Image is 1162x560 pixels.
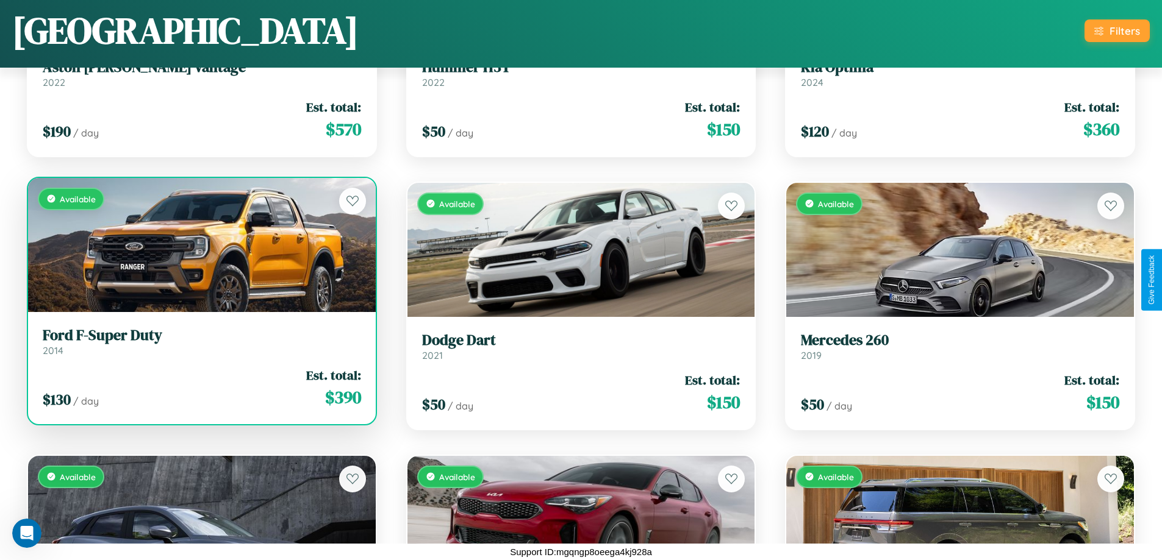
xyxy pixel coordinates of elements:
h3: Ford F-Super Duty [43,327,361,344]
h1: [GEOGRAPHIC_DATA] [12,5,359,55]
span: Est. total: [685,371,740,389]
span: / day [448,400,473,412]
span: / day [73,395,99,407]
span: 2019 [801,349,822,361]
span: Est. total: [1064,371,1119,389]
span: Available [818,472,854,482]
span: Est. total: [306,98,361,116]
span: 2024 [801,76,823,88]
a: Dodge Dart2021 [422,331,741,361]
a: Aston [PERSON_NAME] Vantage2022 [43,58,361,88]
h3: Dodge Dart [422,331,741,349]
span: 2014 [43,344,63,356]
p: Support ID: mgqngp8oeega4kj928a [510,544,652,560]
span: / day [827,400,852,412]
a: Mercedes 2602019 [801,331,1119,361]
span: Est. total: [1064,98,1119,116]
span: / day [831,127,857,139]
span: $ 360 [1083,117,1119,141]
span: 2022 [43,76,65,88]
a: Ford F-Super Duty2014 [43,327,361,356]
span: $ 190 [43,121,71,141]
span: Est. total: [306,366,361,384]
span: Available [60,194,96,204]
span: 2022 [422,76,445,88]
span: $ 120 [801,121,829,141]
span: $ 390 [325,385,361,409]
a: Kia Optima2024 [801,58,1119,88]
h3: Mercedes 260 [801,331,1119,349]
span: 2021 [422,349,443,361]
span: / day [73,127,99,139]
span: $ 570 [326,117,361,141]
div: Give Feedback [1147,255,1156,305]
span: Available [60,472,96,482]
span: Available [818,199,854,209]
span: / day [448,127,473,139]
h3: Aston [PERSON_NAME] Vantage [43,58,361,76]
button: Filters [1085,19,1150,42]
h3: Kia Optima [801,58,1119,76]
span: $ 130 [43,389,71,409]
span: $ 50 [422,121,445,141]
h3: Hummer H3T [422,58,741,76]
div: Filters [1110,24,1140,37]
span: $ 150 [707,117,740,141]
span: $ 50 [801,394,824,414]
span: Available [439,199,475,209]
span: $ 150 [1086,390,1119,414]
span: Available [439,472,475,482]
iframe: Intercom live chat [12,519,41,548]
span: $ 150 [707,390,740,414]
span: Est. total: [685,98,740,116]
span: $ 50 [422,394,445,414]
a: Hummer H3T2022 [422,58,741,88]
